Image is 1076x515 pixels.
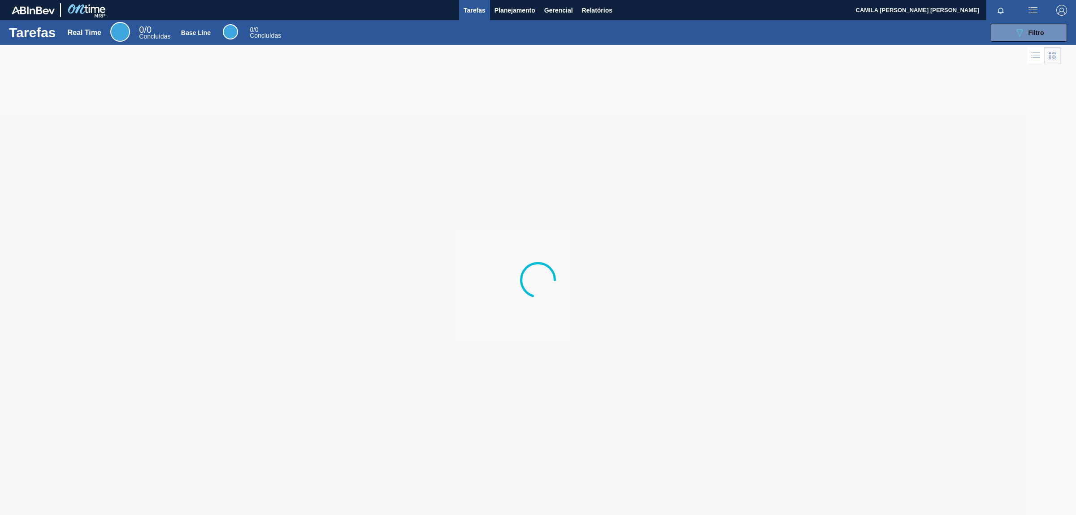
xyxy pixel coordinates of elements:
[250,27,281,39] div: Base Line
[110,22,130,42] div: Real Time
[139,26,170,39] div: Real Time
[582,5,612,16] span: Relatórios
[139,25,152,35] span: / 0
[986,4,1015,17] button: Notificações
[250,32,281,39] span: Concluídas
[1028,5,1038,16] img: userActions
[1056,5,1067,16] img: Logout
[139,33,170,40] span: Concluídas
[12,6,55,14] img: TNhmsLtSVTkK8tSr43FrP2fwEKptu5GPRR3wAAAABJRU5ErkJggg==
[1028,29,1044,36] span: Filtro
[250,26,253,33] span: 0
[9,27,56,38] h1: Tarefas
[495,5,535,16] span: Planejamento
[464,5,486,16] span: Tarefas
[544,5,573,16] span: Gerencial
[250,26,258,33] span: / 0
[991,24,1067,42] button: Filtro
[181,29,211,36] div: Base Line
[139,25,144,35] span: 0
[223,24,238,39] div: Base Line
[68,29,101,37] div: Real Time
